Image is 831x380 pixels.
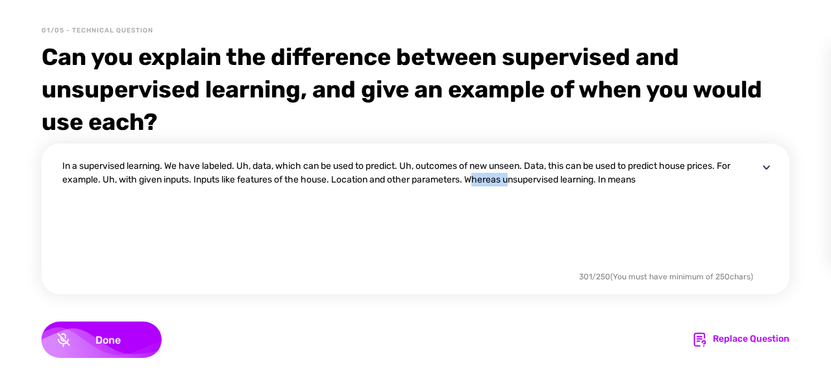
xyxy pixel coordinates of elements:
img: disclosure [758,159,775,175]
span: Done [70,334,146,346]
div: 301 / 250 (You must have minimum of 250 chars) [579,271,753,283]
div: In a supervised learning. We have labeled. Uh, data, which can be used to predict. Uh, outcomes o... [62,159,758,268]
div: Replace Question [713,332,789,348]
div: Can you explain the difference between supervised and unsupervised learning, and give an example ... [42,41,789,138]
div: 01/05 - Technical Question [42,26,153,36]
